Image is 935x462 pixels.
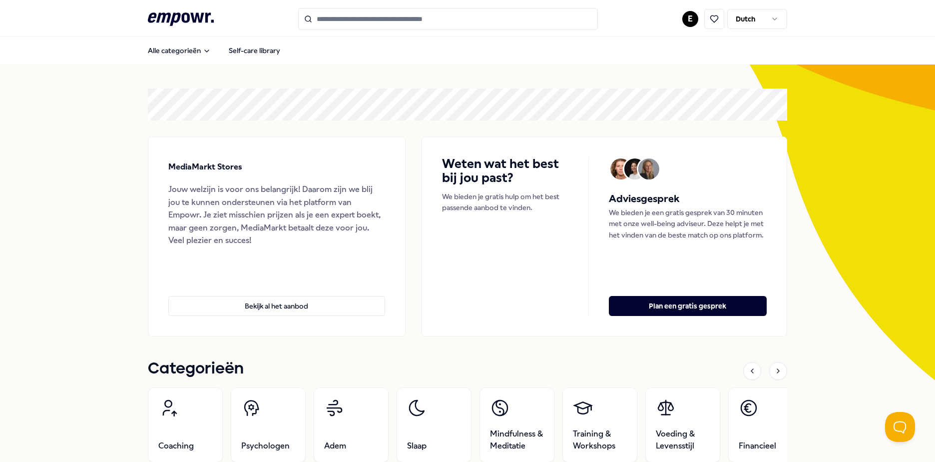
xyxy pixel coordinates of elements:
[609,296,767,316] button: Plan een gratis gesprek
[148,356,244,381] h1: Categorieën
[140,40,288,60] nav: Main
[609,191,767,207] h5: Adviesgesprek
[739,440,776,452] span: Financieel
[610,158,631,179] img: Avatar
[168,160,242,173] p: MediaMarkt Stores
[682,11,698,27] button: E
[609,207,767,240] p: We bieden je een gratis gesprek van 30 minuten met onze well-being adviseur. Deze helpt je met he...
[324,440,346,452] span: Adem
[442,191,568,213] p: We bieden je gratis hulp om het best passende aanbod te vinden.
[168,183,385,247] div: Jouw welzijn is voor ons belangrijk! Daarom zijn we blij jou te kunnen ondersteunen via het platf...
[442,157,568,185] h4: Weten wat het best bij jou past?
[624,158,645,179] img: Avatar
[140,40,219,60] button: Alle categorieën
[221,40,288,60] a: Self-care library
[241,440,290,452] span: Psychologen
[573,428,627,452] span: Training & Workshops
[298,8,598,30] input: Search for products, categories or subcategories
[656,428,710,452] span: Voeding & Levensstijl
[638,158,659,179] img: Avatar
[168,296,385,316] button: Bekijk al het aanbod
[490,428,544,452] span: Mindfulness & Meditatie
[168,280,385,316] a: Bekijk al het aanbod
[407,440,427,452] span: Slaap
[158,440,194,452] span: Coaching
[885,412,915,442] iframe: Help Scout Beacon - Open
